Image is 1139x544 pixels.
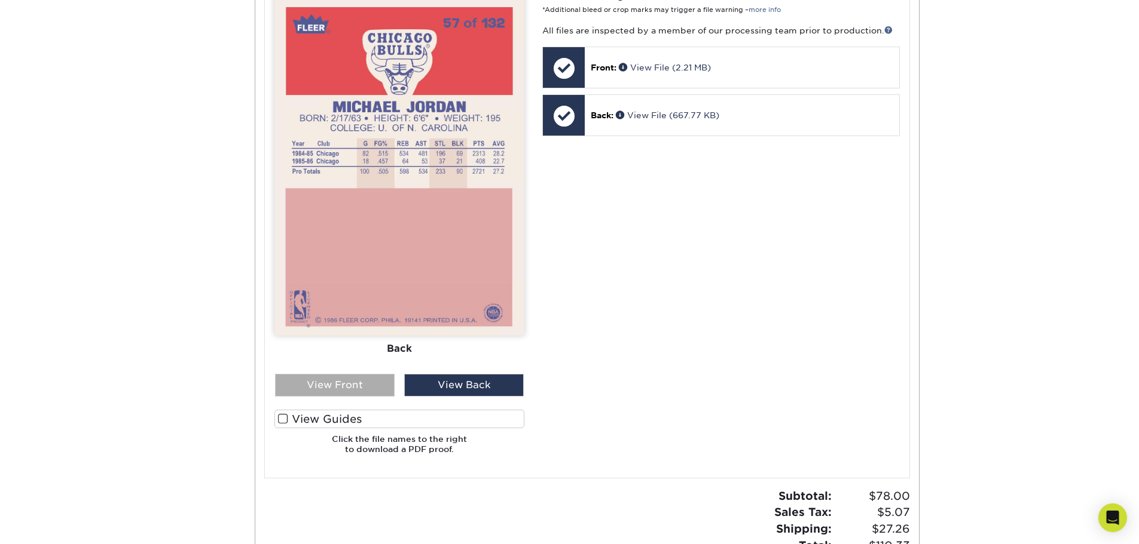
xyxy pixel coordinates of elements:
[1098,503,1127,532] div: Open Intercom Messenger
[835,504,910,521] span: $5.07
[776,522,832,535] strong: Shipping:
[3,508,102,540] iframe: Google Customer Reviews
[616,110,719,120] a: View File (667.77 KB)
[591,110,613,120] span: Back:
[275,374,395,397] div: View Front
[274,410,524,428] label: View Guides
[274,336,524,362] div: Back
[749,6,781,14] a: more info
[778,489,832,502] strong: Subtotal:
[835,521,910,537] span: $27.26
[591,63,616,72] span: Front:
[835,488,910,505] span: $78.00
[542,6,781,14] small: *Additional bleed or crop marks may trigger a file warning –
[274,434,524,463] h6: Click the file names to the right to download a PDF proof.
[404,374,524,397] div: View Back
[619,63,711,72] a: View File (2.21 MB)
[542,24,899,36] p: All files are inspected by a member of our processing team prior to production.
[774,505,832,518] strong: Sales Tax:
